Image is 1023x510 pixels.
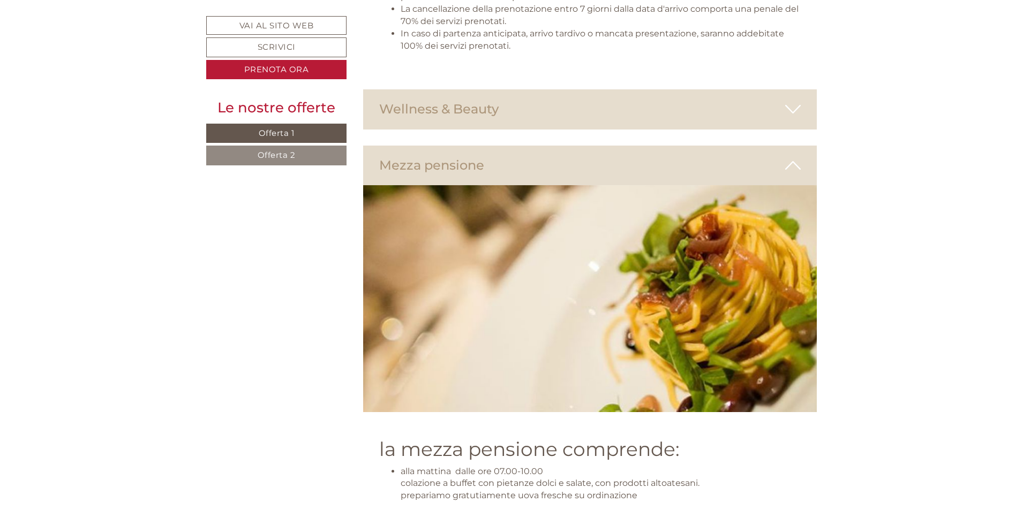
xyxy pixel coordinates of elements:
div: Buon giorno, come possiamo aiutarla? [8,29,185,62]
a: Prenota ora [206,60,347,80]
span: Offerta 1 [259,128,295,138]
div: Wellness & Beauty [363,89,817,129]
span: In caso di partenza anticipata, arrivo tardivo o mancata presentazione, saranno addebitate 100% d... [401,28,784,51]
a: Scrivici [206,37,347,57]
div: Mezza pensione [363,146,817,185]
a: Vai al sito web [206,16,347,35]
h1: la mezza pensione comprende: [379,439,801,460]
div: Le nostre offerte [206,98,347,118]
div: martedì [184,8,238,26]
small: 13:29 [16,52,179,59]
button: Invia [364,281,423,301]
div: [GEOGRAPHIC_DATA] [16,31,179,40]
span: Offerta 2 [258,150,296,160]
span: La cancellazione della prenotazione entro 7 giorni dalla data d'arrivo comporta una penale del 70... [401,4,799,26]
